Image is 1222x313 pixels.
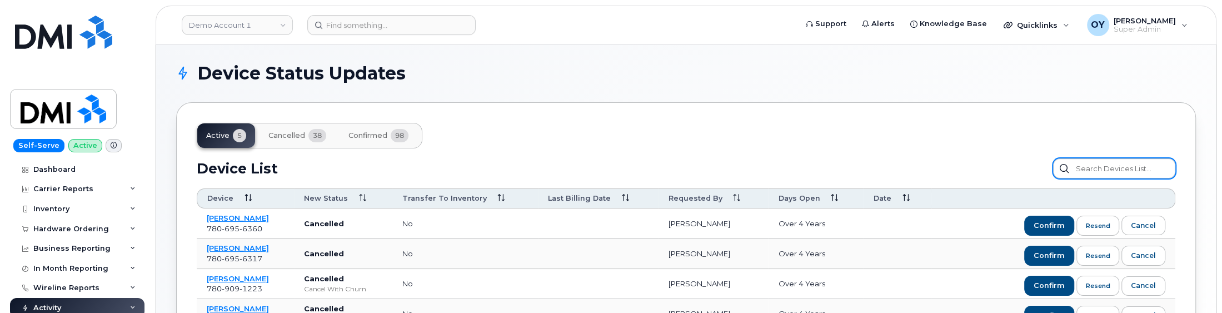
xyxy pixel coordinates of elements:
span: Device [207,193,233,203]
span: Last Billing Date [548,193,611,203]
a: cancel [1121,246,1165,265]
span: 780 [207,254,262,263]
button: resend [1076,246,1120,266]
span: Confirmed [348,131,387,140]
span: Requested By [669,193,722,203]
span: confirm [1034,251,1065,261]
td: no [392,208,538,239]
button: confirm [1024,216,1074,236]
span: resend [1085,281,1110,290]
span: 909 [222,284,240,293]
span: 780 [207,284,262,293]
td: Cancelled [294,208,392,239]
td: [PERSON_NAME] [659,269,769,299]
span: 6317 [240,254,262,263]
span: resend [1085,251,1110,260]
td: [PERSON_NAME] [659,208,769,239]
span: 780 [207,224,262,233]
button: confirm [1024,276,1074,296]
td: Cancelled [294,269,392,299]
a: [PERSON_NAME] [207,244,269,252]
span: 98 [391,129,408,142]
td: no [392,269,538,299]
span: resend [1085,221,1110,230]
span: 6360 [240,224,262,233]
div: cancel [1131,281,1156,291]
td: over 4 years [768,269,864,299]
input: Search Devices List... [1053,158,1175,178]
span: Date [874,193,891,203]
a: [PERSON_NAME] [207,274,269,283]
span: 695 [222,254,240,263]
h2: Device List [197,160,278,177]
td: Cancelled [294,239,392,269]
span: New Status [304,193,348,203]
div: Cancel with Churn [304,284,382,294]
div: cancel [1131,251,1156,261]
span: Device Status Updates [197,65,406,82]
td: over 4 years [768,208,864,239]
span: Days Open [778,193,820,203]
td: no [392,239,538,269]
span: Transfer to inventory [402,193,486,203]
a: cancel [1121,276,1165,296]
span: confirm [1034,221,1065,231]
span: confirm [1034,281,1065,291]
div: cancel [1131,221,1156,231]
td: over 4 years [768,239,864,269]
span: 38 [308,129,326,142]
a: [PERSON_NAME] [207,304,269,313]
button: confirm [1024,246,1074,266]
button: resend [1076,276,1120,296]
span: 695 [222,224,240,233]
td: [PERSON_NAME] [659,239,769,269]
button: resend [1076,216,1120,236]
span: 1223 [240,284,262,293]
a: [PERSON_NAME] [207,213,269,222]
span: Cancelled [268,131,305,140]
a: cancel [1121,216,1165,235]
